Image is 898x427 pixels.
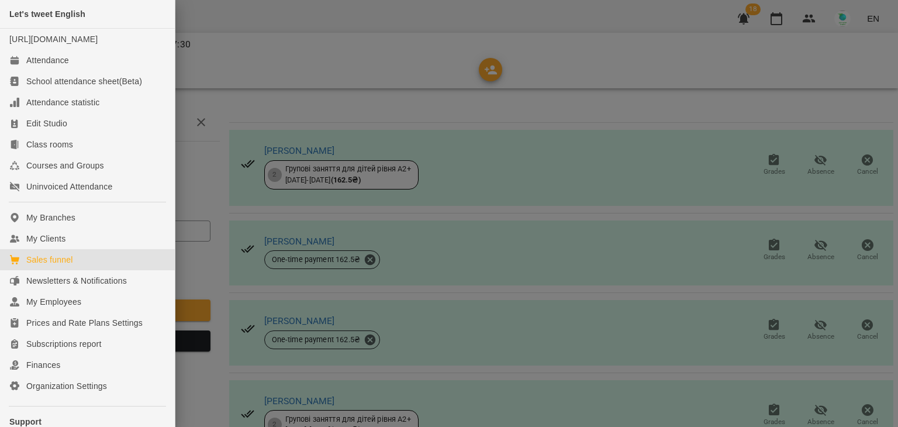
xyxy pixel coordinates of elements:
[26,296,81,308] div: My Employees
[26,118,67,129] div: Edit Studio
[26,139,73,150] div: Class rooms
[26,233,65,245] div: My Clients
[26,212,75,223] div: My Branches
[26,54,69,66] div: Attendance
[26,275,127,287] div: Newsletters & Notifications
[26,380,107,392] div: Organization Settings
[26,359,60,371] div: Finances
[26,317,143,329] div: Prices and Rate Plans Settings
[9,35,98,44] a: [URL][DOMAIN_NAME]
[26,160,104,171] div: Courses and Groups
[26,75,142,87] div: School attendance sheet(Beta)
[9,9,85,19] span: Let's tweet English
[26,254,72,266] div: Sales funnel
[26,97,99,108] div: Attendance statistic
[26,338,102,350] div: Subscriptions report
[26,181,112,192] div: Uninvoiced Attendance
